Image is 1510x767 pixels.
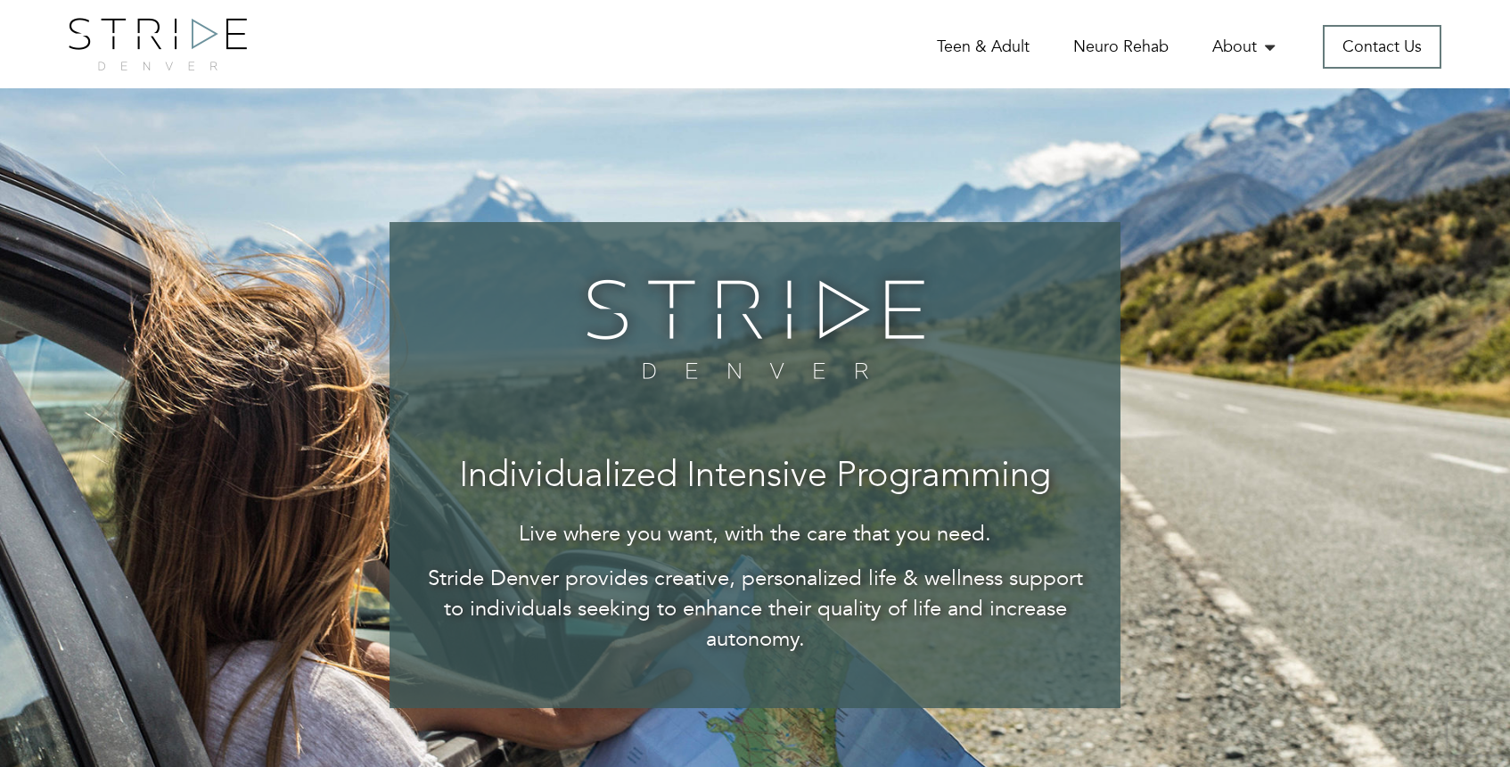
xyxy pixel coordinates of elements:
[1073,36,1169,58] a: Neuro Rehab
[425,564,1085,656] p: Stride Denver provides creative, personalized life & wellness support to individuals seeking to e...
[1323,25,1441,69] a: Contact Us
[575,267,936,392] img: banner-logo.png
[425,519,1085,549] p: Live where you want, with the care that you need.
[425,458,1085,497] h3: Individualized Intensive Programming
[1212,36,1279,58] a: About
[937,36,1030,58] a: Teen & Adult
[69,18,247,70] img: logo.png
